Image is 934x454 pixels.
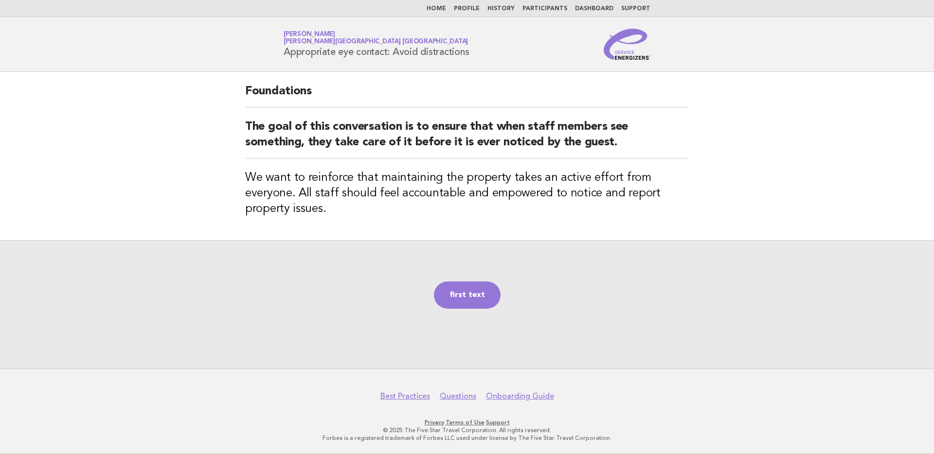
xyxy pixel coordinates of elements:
p: · · [169,419,765,426]
a: Support [621,6,650,12]
a: [PERSON_NAME][PERSON_NAME][GEOGRAPHIC_DATA] [GEOGRAPHIC_DATA] [284,31,468,45]
span: [PERSON_NAME][GEOGRAPHIC_DATA] [GEOGRAPHIC_DATA] [284,39,468,45]
img: Service Energizers [604,29,650,60]
a: Participants [522,6,567,12]
a: Onboarding Guide [486,391,554,401]
a: first text [434,281,501,309]
a: Profile [454,6,480,12]
h2: Foundations [245,84,689,107]
a: Best Practices [380,391,430,401]
a: Privacy [425,419,444,426]
h2: The goal of this conversation is to ensure that when staff members see something, they take care ... [245,119,689,158]
a: Support [486,419,510,426]
h3: We want to reinforce that maintaining the property takes an active effort from everyone. All staf... [245,170,689,217]
a: Terms of Use [446,419,485,426]
a: Questions [440,391,476,401]
a: Home [427,6,446,12]
a: History [487,6,515,12]
p: © 2025 The Five Star Travel Corporation. All rights reserved. [169,426,765,434]
a: Dashboard [575,6,613,12]
h1: Appropriate eye contact: Avoid distractions [284,32,469,57]
p: Forbes is a registered trademark of Forbes LLC used under license by The Five Star Travel Corpora... [169,434,765,442]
